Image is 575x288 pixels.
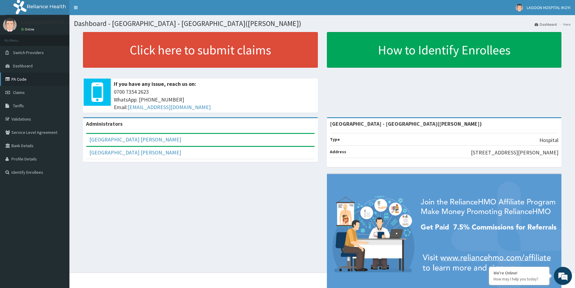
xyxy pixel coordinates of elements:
a: Dashboard [535,22,557,27]
p: [STREET_ADDRESS][PERSON_NAME] [471,149,558,157]
span: We're online! [35,76,83,137]
p: LAGOON HOSPITAL IKOYI [21,20,79,25]
b: Type [330,137,340,142]
div: Minimize live chat window [99,3,113,18]
b: Address [330,149,346,154]
a: [GEOGRAPHIC_DATA] [PERSON_NAME] [89,149,181,156]
a: How to Identify Enrollees [327,32,562,68]
span: Tariffs [13,103,24,108]
textarea: Type your message and hit 'Enter' [3,165,115,186]
img: User Image [3,18,17,32]
img: d_794563401_company_1708531726252_794563401 [11,30,24,45]
b: Administrators [86,120,123,127]
p: Hospital [539,136,558,144]
div: We're Online! [494,270,545,276]
span: 0700 7354 2623 WhatsApp: [PHONE_NUMBER] Email: [114,88,315,111]
span: Dashboard [13,63,33,69]
p: How may I help you today? [494,277,545,282]
a: [GEOGRAPHIC_DATA] [PERSON_NAME] [89,136,181,143]
h1: Dashboard - [GEOGRAPHIC_DATA] - [GEOGRAPHIC_DATA]([PERSON_NAME]) [74,20,570,28]
a: [EMAIL_ADDRESS][DOMAIN_NAME] [128,104,211,111]
a: Click here to submit claims [83,32,318,68]
span: Claims [13,90,25,95]
img: User Image [516,4,523,11]
a: Online [21,27,36,31]
strong: [GEOGRAPHIC_DATA] - [GEOGRAPHIC_DATA]([PERSON_NAME]) [330,120,482,127]
span: Switch Providers [13,50,44,55]
span: LAGOON HOSPITAL IKOYI [527,5,570,10]
div: Chat with us now [31,34,101,42]
li: Here [557,22,570,27]
b: If you have any issue, reach us on: [114,80,196,87]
